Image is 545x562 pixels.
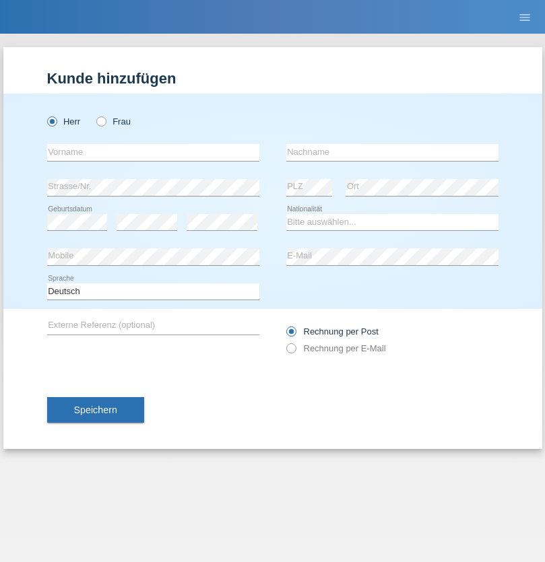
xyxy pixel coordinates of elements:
[47,116,56,125] input: Herr
[518,11,532,24] i: menu
[74,405,117,415] span: Speichern
[96,116,131,127] label: Frau
[286,343,295,360] input: Rechnung per E-Mail
[96,116,105,125] input: Frau
[47,70,499,87] h1: Kunde hinzufügen
[286,326,295,343] input: Rechnung per Post
[286,326,379,337] label: Rechnung per Post
[286,343,386,353] label: Rechnung per E-Mail
[47,116,81,127] label: Herr
[511,13,538,21] a: menu
[47,397,144,423] button: Speichern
